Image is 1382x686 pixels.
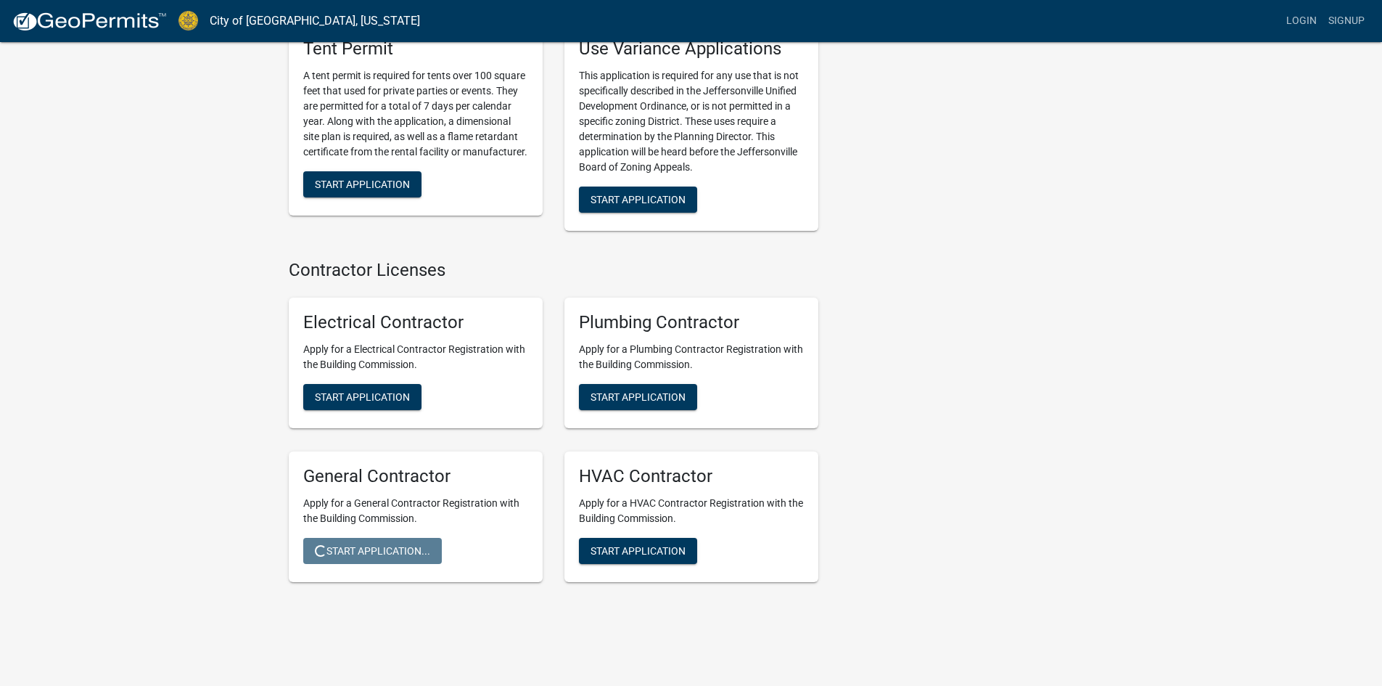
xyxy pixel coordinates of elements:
a: Signup [1323,7,1370,35]
span: Start Application [591,544,686,556]
button: Start Application [303,171,421,197]
span: Start Application... [315,544,430,556]
button: Start Application [303,384,421,410]
a: City of [GEOGRAPHIC_DATA], [US_STATE] [210,9,420,33]
h5: HVAC Contractor [579,466,804,487]
button: Start Application [579,538,697,564]
p: Apply for a Plumbing Contractor Registration with the Building Commission. [579,342,804,372]
h5: Tent Permit [303,38,528,60]
a: Login [1280,7,1323,35]
h5: Use Variance Applications [579,38,804,60]
button: Start Application... [303,538,442,564]
p: Apply for a HVAC Contractor Registration with the Building Commission. [579,496,804,526]
span: Start Application [591,193,686,205]
h5: Electrical Contractor [303,312,528,333]
p: A tent permit is required for tents over 100 square feet that used for private parties or events.... [303,68,528,160]
h5: General Contractor [303,466,528,487]
span: Start Application [315,178,410,189]
button: Start Application [579,384,697,410]
span: Start Application [315,391,410,403]
p: Apply for a Electrical Contractor Registration with the Building Commission. [303,342,528,372]
p: Apply for a General Contractor Registration with the Building Commission. [303,496,528,526]
span: Start Application [591,391,686,403]
h5: Plumbing Contractor [579,312,804,333]
img: City of Jeffersonville, Indiana [178,11,198,30]
p: This application is required for any use that is not specifically described in the Jeffersonville... [579,68,804,175]
h4: Contractor Licenses [289,260,818,281]
button: Start Application [579,187,697,213]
